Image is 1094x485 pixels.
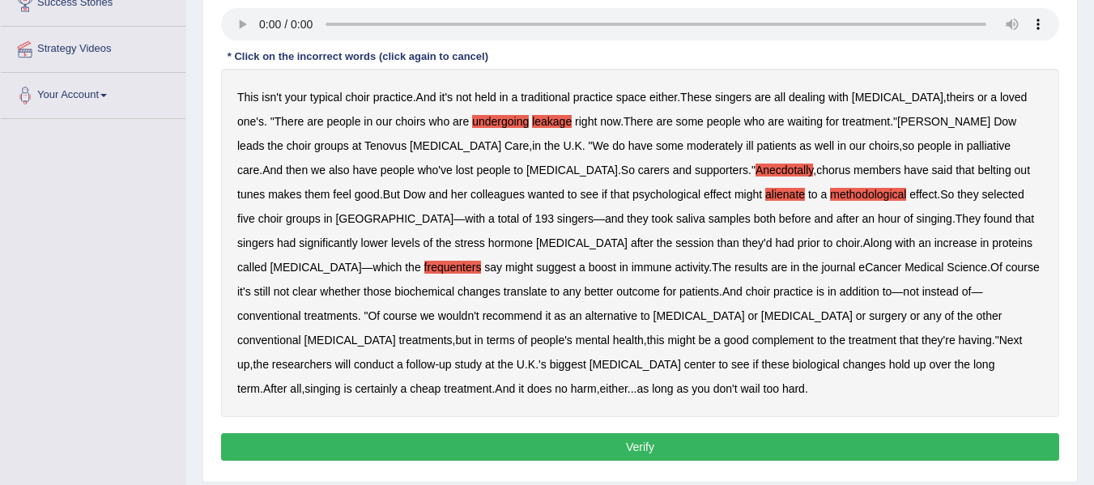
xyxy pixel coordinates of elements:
b: are [771,261,787,274]
b: said [932,164,953,177]
b: treatment [849,334,896,347]
b: in [532,139,541,152]
b: good [355,188,380,201]
b: of [945,309,955,322]
b: significantly [299,236,357,249]
b: care [237,164,259,177]
div: * Click on the incorrect words (click again to cancel) [221,49,495,64]
b: leads [237,139,264,152]
b: who've [418,164,453,177]
b: saliva [676,212,705,225]
b: to [513,164,523,177]
b: terms [487,334,515,347]
b: a [990,91,997,104]
b: a [579,261,585,274]
b: selected [982,188,1024,201]
b: in [955,139,964,152]
b: the [829,334,845,347]
b: researchers [272,358,332,371]
b: better [584,285,613,298]
b: the [497,358,513,371]
b: people's [530,334,573,347]
b: makes [268,188,301,201]
b: Tenovus [364,139,407,152]
b: as [799,139,811,152]
b: [MEDICAL_DATA] [761,309,853,322]
b: her [451,188,467,201]
b: Science [947,261,987,274]
b: of [904,212,913,225]
b: patients [756,139,796,152]
b: for [663,285,676,298]
b: right [575,115,597,128]
b: singers [715,91,751,104]
b: people [476,164,510,177]
b: proteins [992,236,1032,249]
b: journal [821,261,855,274]
b: in [324,212,333,225]
b: the [253,358,268,371]
b: of [518,334,528,347]
b: treatments [398,334,452,347]
b: choir [836,236,860,249]
b: choirs [395,115,425,128]
b: recommend [483,309,543,322]
b: people [917,139,951,152]
b: study [455,358,482,371]
b: to [808,188,818,201]
b: session [675,236,713,249]
b: the [657,236,672,249]
b: it's [237,285,251,298]
b: practice [573,91,613,104]
b: might [505,261,533,274]
b: So [621,164,635,177]
b: waiting [787,115,823,128]
b: but [456,334,471,347]
b: for [826,115,839,128]
b: singing [917,212,952,225]
b: if [602,188,607,201]
b: well [815,139,834,152]
b: a [511,91,517,104]
b: undergoing [472,115,529,128]
b: U [563,139,571,152]
b: leakage [532,115,572,128]
b: then [286,164,308,177]
b: course [1006,261,1040,274]
b: other [976,309,1002,322]
b: choir [287,139,311,152]
b: have [628,139,653,152]
b: course [383,309,417,322]
b: And [262,164,283,177]
b: choirs [869,139,899,152]
b: alienate [765,188,805,201]
b: they're [922,334,956,347]
b: either [649,91,677,104]
b: There [275,115,304,128]
b: with [828,91,849,104]
b: that [1015,212,1034,225]
b: levels [391,236,420,249]
b: carers [638,164,670,177]
b: people [381,164,415,177]
b: K [574,139,581,152]
b: K [528,358,535,371]
b: who [744,115,765,128]
b: not [274,285,289,298]
b: Of [368,309,380,322]
b: or [748,309,758,322]
b: the [405,261,420,274]
b: they [627,212,648,225]
b: Anecdotally [756,164,813,177]
b: who [428,115,449,128]
b: took [652,212,673,225]
b: is [816,285,824,298]
b: [MEDICAL_DATA] [410,139,501,152]
b: translate [504,285,547,298]
b: those [364,285,391,298]
b: or [910,309,920,322]
b: we [311,164,326,177]
b: methodological [830,188,906,201]
b: loved [1000,91,1027,104]
b: see [731,358,750,371]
